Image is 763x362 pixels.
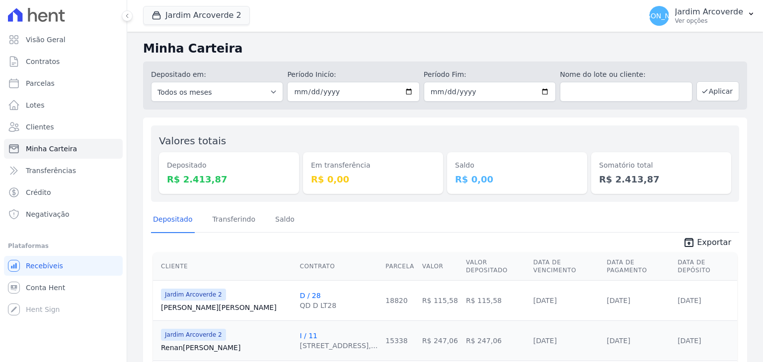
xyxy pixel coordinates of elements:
span: Parcelas [26,78,55,88]
a: 18820 [385,297,408,304]
a: Crédito [4,182,123,202]
div: QD D LT28 [300,301,336,310]
span: Jardim Arcoverde 2 [161,329,226,341]
a: Parcelas [4,73,123,93]
span: Transferências [26,166,76,176]
a: Conta Hent [4,278,123,298]
span: Visão Geral [26,35,66,45]
a: Lotes [4,95,123,115]
label: Período Fim: [424,69,556,80]
span: Jardim Arcoverde 2 [161,289,226,301]
a: Saldo [273,207,297,233]
th: Data de Depósito [674,252,737,281]
th: Data de Pagamento [603,252,674,281]
dt: Saldo [455,160,579,171]
dd: R$ 2.413,87 [167,173,291,186]
dd: R$ 0,00 [311,173,435,186]
span: Crédito [26,187,51,197]
a: [DATE] [534,297,557,304]
dt: Somatório total [599,160,723,171]
p: Ver opções [675,17,743,25]
button: Aplicar [696,81,739,101]
dd: R$ 0,00 [455,173,579,186]
a: Renan[PERSON_NAME] [161,343,292,353]
a: Recebíveis [4,256,123,276]
th: Valor Depositado [462,252,530,281]
span: Exportar [697,237,731,248]
th: Data de Vencimento [530,252,603,281]
button: Jardim Arcoverde 2 [143,6,250,25]
a: Transferindo [211,207,258,233]
td: R$ 115,58 [462,280,530,320]
a: [DATE] [534,337,557,345]
a: Transferências [4,161,123,181]
span: Minha Carteira [26,144,77,154]
td: R$ 115,58 [418,280,462,320]
span: Conta Hent [26,283,65,293]
dd: R$ 2.413,87 [599,173,723,186]
a: [DATE] [678,297,701,304]
th: Contrato [296,252,381,281]
a: Visão Geral [4,30,123,50]
label: Nome do lote ou cliente: [560,69,692,80]
span: Lotes [26,100,45,110]
a: Clientes [4,117,123,137]
span: Contratos [26,57,60,66]
div: [STREET_ADDRESS],... [300,341,378,351]
a: D / 28 [300,292,320,300]
td: R$ 247,06 [462,320,530,361]
dt: Em transferência [311,160,435,171]
th: Valor [418,252,462,281]
div: Plataformas [8,240,119,252]
a: [PERSON_NAME][PERSON_NAME] [161,302,292,312]
a: Negativação [4,204,123,224]
label: Período Inicío: [287,69,419,80]
dt: Depositado [167,160,291,171]
a: unarchive Exportar [675,237,739,250]
h2: Minha Carteira [143,40,747,58]
span: Clientes [26,122,54,132]
th: Parcela [381,252,418,281]
span: Negativação [26,209,70,219]
a: [DATE] [607,297,630,304]
label: Valores totais [159,135,226,147]
button: [PERSON_NAME] Jardim Arcoverde Ver opções [641,2,763,30]
label: Depositado em: [151,70,206,78]
i: unarchive [683,237,695,248]
p: Jardim Arcoverde [675,7,743,17]
a: [DATE] [678,337,701,345]
th: Cliente [153,252,296,281]
td: R$ 247,06 [418,320,462,361]
span: Recebíveis [26,261,63,271]
a: Contratos [4,52,123,71]
span: [PERSON_NAME] [630,12,687,19]
a: Depositado [151,207,195,233]
a: Minha Carteira [4,139,123,159]
a: 15338 [385,337,408,345]
a: [DATE] [607,337,630,345]
a: I / 11 [300,332,317,340]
